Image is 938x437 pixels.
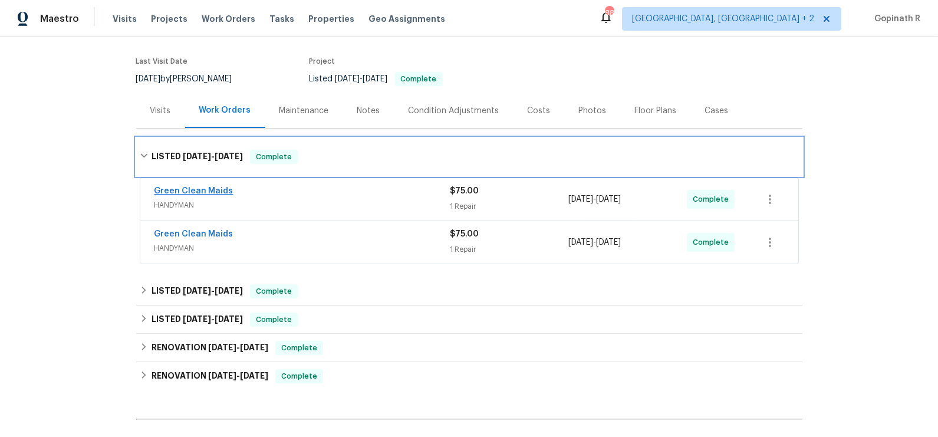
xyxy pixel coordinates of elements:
span: [DATE] [215,287,243,295]
span: Last Visit Date [136,58,188,65]
div: LISTED [DATE]-[DATE]Complete [136,138,802,176]
span: - [568,193,621,205]
span: $75.00 [450,187,479,195]
span: [DATE] [363,75,388,83]
div: LISTED [DATE]-[DATE]Complete [136,305,802,334]
div: Visits [150,105,171,117]
span: Work Orders [202,13,255,25]
span: $75.00 [450,230,479,238]
span: Complete [693,193,733,205]
span: - [208,372,268,380]
span: Complete [277,342,322,354]
span: Project [310,58,335,65]
span: [DATE] [183,287,211,295]
span: [DATE] [183,315,211,323]
span: [DATE] [568,195,593,203]
span: Complete [693,236,733,248]
span: [DATE] [136,75,161,83]
span: Complete [251,285,297,297]
h6: RENOVATION [152,341,268,355]
div: Notes [357,105,380,117]
div: Costs [528,105,551,117]
div: LISTED [DATE]-[DATE]Complete [136,277,802,305]
span: [DATE] [240,343,268,351]
span: [DATE] [335,75,360,83]
a: Green Clean Maids [154,230,233,238]
a: Green Clean Maids [154,187,233,195]
div: RENOVATION [DATE]-[DATE]Complete [136,362,802,390]
span: [DATE] [596,238,621,247]
span: Maestro [40,13,79,25]
h6: RENOVATION [152,369,268,383]
span: - [208,343,268,351]
span: Complete [277,370,322,382]
span: Properties [308,13,354,25]
div: Maintenance [279,105,329,117]
span: Visits [113,13,137,25]
span: - [183,152,243,160]
span: [DATE] [596,195,621,203]
span: Complete [396,75,442,83]
div: RENOVATION [DATE]-[DATE]Complete [136,334,802,362]
div: Photos [579,105,607,117]
div: 88 [605,7,613,19]
div: by [PERSON_NAME] [136,72,246,86]
div: Cases [705,105,729,117]
span: [DATE] [568,238,593,247]
div: Floor Plans [635,105,677,117]
span: Listed [310,75,443,83]
span: - [568,236,621,248]
span: Complete [251,151,297,163]
span: Gopinath R [870,13,920,25]
div: 1 Repair [450,244,569,255]
span: HANDYMAN [154,242,450,254]
span: Tasks [269,15,294,23]
span: [DATE] [215,152,243,160]
div: 1 Repair [450,201,569,212]
span: HANDYMAN [154,199,450,211]
span: Geo Assignments [368,13,445,25]
span: [DATE] [240,372,268,380]
span: [GEOGRAPHIC_DATA], [GEOGRAPHIC_DATA] + 2 [632,13,814,25]
span: [DATE] [183,152,211,160]
span: [DATE] [215,315,243,323]
h6: LISTED [152,284,243,298]
span: Projects [151,13,187,25]
span: - [183,287,243,295]
div: Condition Adjustments [409,105,499,117]
span: [DATE] [208,343,236,351]
span: - [183,315,243,323]
h6: LISTED [152,150,243,164]
h6: LISTED [152,313,243,327]
span: Complete [251,314,297,326]
div: Work Orders [199,104,251,116]
span: - [335,75,388,83]
span: [DATE] [208,372,236,380]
